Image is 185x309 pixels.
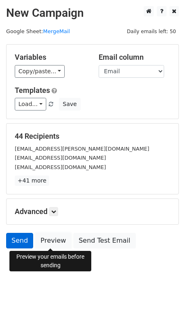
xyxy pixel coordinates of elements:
a: Templates [15,86,50,95]
h5: Email column [99,53,170,62]
a: Daily emails left: 50 [124,28,179,34]
small: [EMAIL_ADDRESS][DOMAIN_NAME] [15,155,106,161]
h5: Variables [15,53,86,62]
span: Daily emails left: 50 [124,27,179,36]
small: Google Sheet: [6,28,70,34]
div: Preview your emails before sending [9,251,91,271]
h5: 44 Recipients [15,132,170,141]
a: Copy/paste... [15,65,65,78]
div: Widget de chat [144,270,185,309]
iframe: Chat Widget [144,270,185,309]
a: Load... [15,98,46,111]
a: Send [6,233,33,248]
a: Preview [35,233,71,248]
a: +41 more [15,176,49,186]
small: [EMAIL_ADDRESS][DOMAIN_NAME] [15,164,106,170]
button: Save [59,98,80,111]
h5: Advanced [15,207,170,216]
a: Send Test Email [73,233,135,248]
h2: New Campaign [6,6,179,20]
small: [EMAIL_ADDRESS][PERSON_NAME][DOMAIN_NAME] [15,146,149,152]
a: MergeMail [43,28,70,34]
